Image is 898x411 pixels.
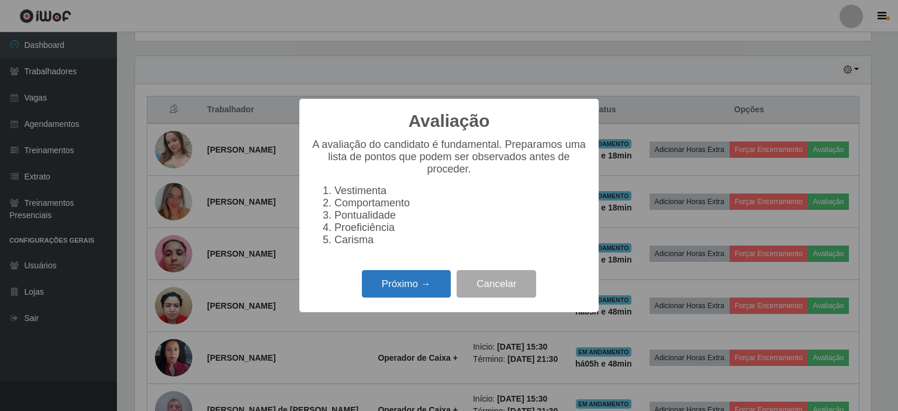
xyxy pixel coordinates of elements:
li: Pontualidade [334,209,587,222]
li: Carisma [334,234,587,246]
li: Proeficiência [334,222,587,234]
p: A avaliação do candidato é fundamental. Preparamos uma lista de pontos que podem ser observados a... [311,139,587,175]
h2: Avaliação [409,110,490,132]
li: Vestimenta [334,185,587,197]
button: Cancelar [457,270,536,298]
li: Comportamento [334,197,587,209]
button: Próximo → [362,270,451,298]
